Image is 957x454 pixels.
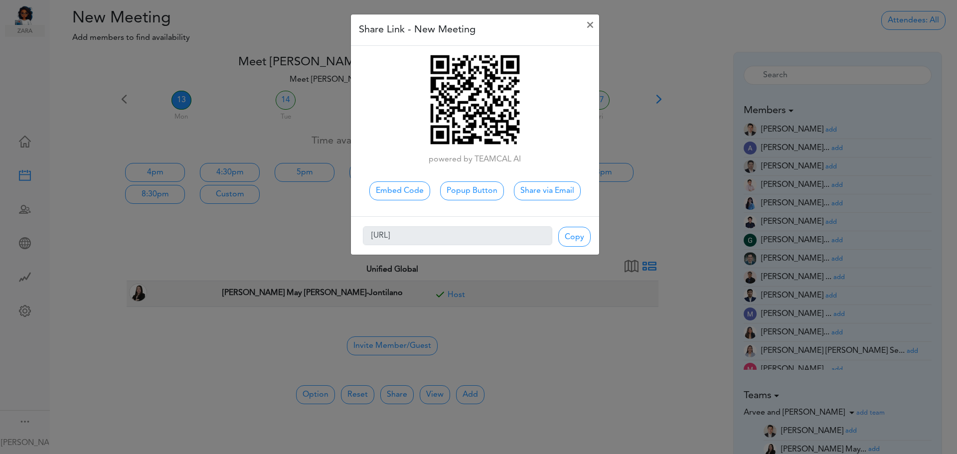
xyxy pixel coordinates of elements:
[359,22,476,37] h5: Share Link - New Meeting
[351,153,599,165] a: powered by TEAMCAL AI
[440,181,504,200] a: Embedded Button
[425,50,525,150] img: wAAAABJRU5ErkJggg==
[586,19,594,31] span: ×
[558,227,591,247] span: Copy
[578,11,602,39] button: Close
[514,181,581,200] a: Share via Email
[369,181,430,200] a: Embedded Page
